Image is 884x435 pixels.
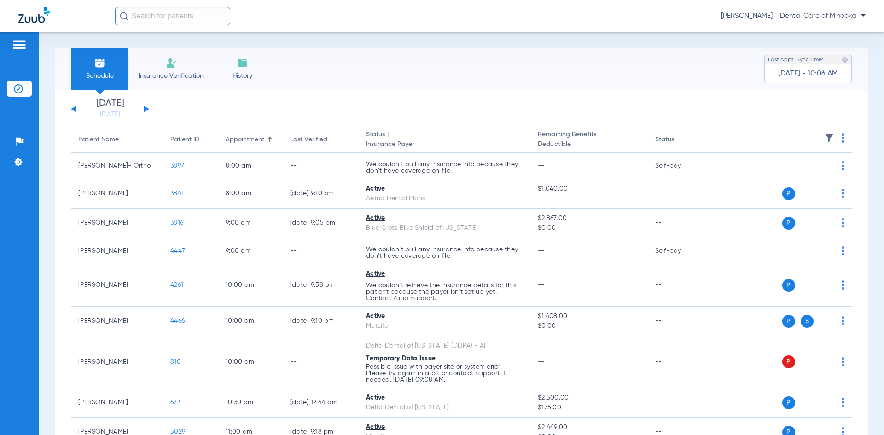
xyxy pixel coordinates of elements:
div: Delta Dental of [US_STATE] [366,403,523,412]
p: Possible issue with payer site or system error. Please try again in a bit or contact Support if n... [366,364,523,383]
img: group-dot-blue.svg [842,357,844,366]
span: Schedule [78,71,122,81]
span: Temporary Data Issue [366,355,436,362]
span: History [221,71,264,81]
span: P [782,217,795,230]
span: 5029 [170,429,185,435]
div: Blue Cross Blue Shield of [US_STATE] [366,223,523,233]
img: Manual Insurance Verification [166,58,177,69]
img: Schedule [94,58,105,69]
td: -- [283,238,359,264]
th: Remaining Benefits | [530,127,647,153]
img: filter.svg [825,133,834,143]
span: -- [538,162,545,169]
td: [PERSON_NAME] [71,238,163,264]
input: Search for patients [115,7,230,25]
td: 10:30 AM [218,388,283,418]
div: Active [366,312,523,321]
td: -- [648,179,710,209]
span: -- [538,194,640,203]
span: $175.00 [538,403,640,412]
span: $0.00 [538,321,640,331]
a: [DATE] [82,110,138,119]
span: 3841 [170,190,184,197]
img: History [237,58,248,69]
span: -- [538,248,545,254]
td: Self-pay [648,238,710,264]
td: [DATE] 12:44 AM [283,388,359,418]
span: 3816 [170,220,183,226]
span: P [782,279,795,292]
td: [DATE] 9:58 PM [283,264,359,307]
span: 4466 [170,318,185,324]
td: [PERSON_NAME] [71,388,163,418]
img: group-dot-blue.svg [842,246,844,255]
div: Appointment [226,135,264,145]
span: Last Appt. Sync Time: [768,55,823,64]
td: [DATE] 9:05 PM [283,209,359,238]
td: 10:00 AM [218,307,283,336]
span: -- [538,282,545,288]
span: P [782,315,795,328]
td: [DATE] 9:10 PM [283,307,359,336]
img: group-dot-blue.svg [842,398,844,407]
div: Active [366,423,523,432]
div: Patient Name [78,135,119,145]
td: [PERSON_NAME] [71,179,163,209]
span: $0.00 [538,223,640,233]
td: [PERSON_NAME] [71,336,163,388]
span: S [801,315,814,328]
span: $1,040.00 [538,184,640,194]
td: [DATE] 9:10 PM [283,179,359,209]
span: P [782,355,795,368]
img: Zuub Logo [18,7,50,23]
div: Active [366,214,523,223]
td: -- [648,264,710,307]
td: [PERSON_NAME] [71,264,163,307]
td: -- [283,336,359,388]
div: Aetna Dental Plans [366,194,523,203]
th: Status | [359,127,530,153]
img: Search Icon [120,12,128,20]
div: MetLife [366,321,523,331]
div: Last Verified [290,135,327,145]
img: hamburger-icon [12,39,27,50]
div: Patient Name [78,135,156,145]
td: 10:00 AM [218,264,283,307]
div: Last Verified [290,135,351,145]
div: Active [366,393,523,403]
span: Insurance Payer [366,139,523,149]
span: $2,500.00 [538,393,640,403]
div: Patient ID [170,135,211,145]
div: Active [366,184,523,194]
img: group-dot-blue.svg [842,316,844,325]
span: P [782,187,795,200]
div: Patient ID [170,135,199,145]
div: Appointment [226,135,275,145]
img: group-dot-blue.svg [842,133,844,143]
img: last sync help info [842,57,848,63]
td: Self-pay [648,153,710,179]
th: Status [648,127,710,153]
span: [DATE] - 10:06 AM [778,69,838,78]
span: Insurance Verification [135,71,207,81]
span: 673 [170,399,180,406]
span: Deductible [538,139,640,149]
td: -- [648,336,710,388]
span: P [782,396,795,409]
span: $2,449.00 [538,423,640,432]
div: Active [366,269,523,279]
span: [PERSON_NAME] - Dental Care of Minooka [721,12,866,21]
img: group-dot-blue.svg [842,218,844,227]
td: 8:00 AM [218,179,283,209]
span: -- [538,359,545,365]
span: $1,408.00 [538,312,640,321]
li: [DATE] [82,99,138,119]
span: 4447 [170,248,185,254]
td: [PERSON_NAME] [71,209,163,238]
img: group-dot-blue.svg [842,189,844,198]
p: We couldn’t pull any insurance info because they don’t have coverage on file. [366,161,523,174]
td: [PERSON_NAME]- Ortho [71,153,163,179]
td: 9:00 AM [218,209,283,238]
span: $2,867.00 [538,214,640,223]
